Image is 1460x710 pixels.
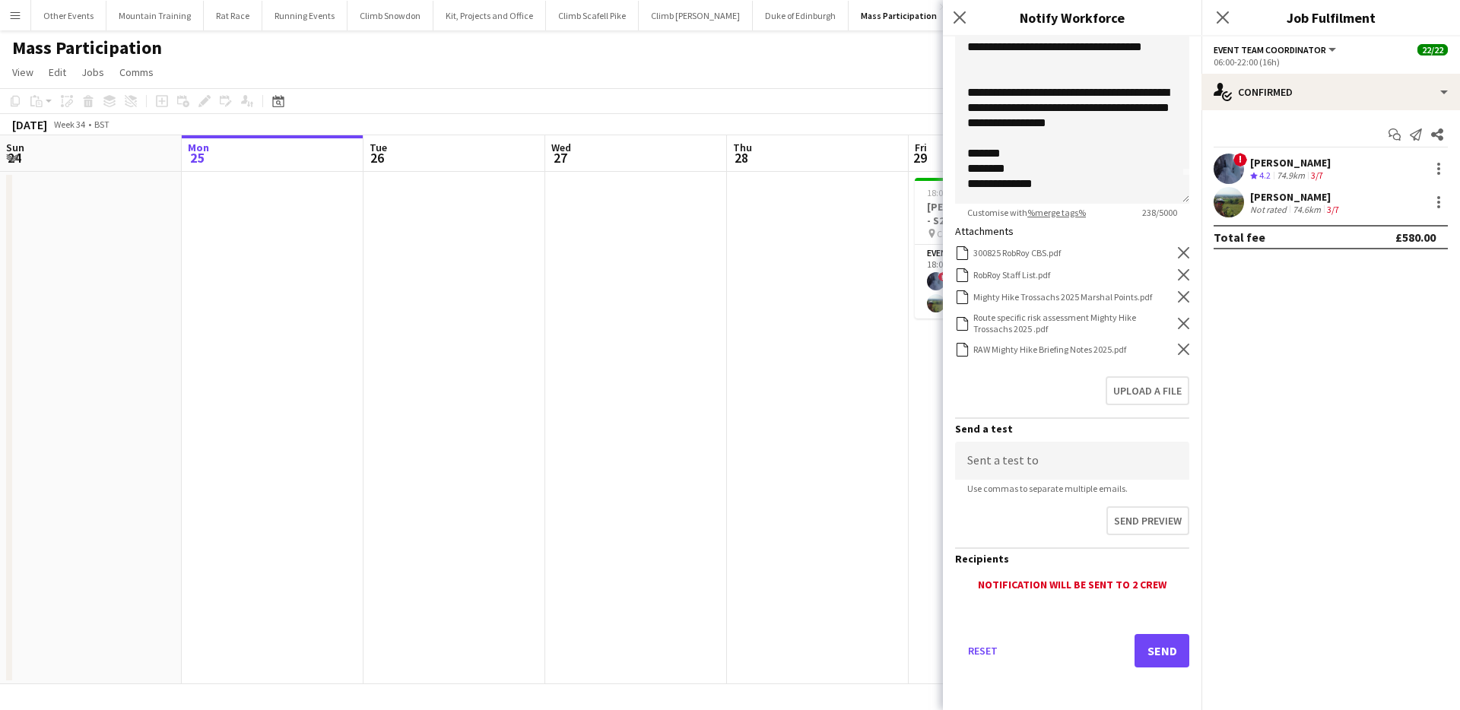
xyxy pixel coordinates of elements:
[549,149,571,166] span: 27
[973,269,1050,281] div: RobRoy Staff List.pdf
[973,291,1152,303] div: Mighty Hike Trossachs 2025 Marshal Points.pdf
[955,578,1189,591] div: Notification will be sent to 2 crew
[204,1,262,30] button: Rat Race
[937,228,976,239] span: Callander
[433,1,546,30] button: Kit, Projects and Office
[12,36,162,59] h1: Mass Participation
[188,141,209,154] span: Mon
[955,422,1189,436] h3: Send a test
[955,483,1140,494] span: Use commas to separate multiple emails.
[6,62,40,82] a: View
[49,65,66,79] span: Edit
[4,149,24,166] span: 24
[367,149,387,166] span: 26
[262,1,348,30] button: Running Events
[50,119,88,130] span: Week 34
[955,224,1014,238] label: Attachments
[943,8,1201,27] h3: Notify Workforce
[938,272,947,281] span: !
[955,552,1189,566] h3: Recipients
[973,247,1061,258] div: 300825 RobRoy CBS.pdf
[1106,506,1189,535] button: Send preview
[1135,634,1189,667] button: Send
[1250,190,1342,204] div: [PERSON_NAME]
[1214,44,1338,55] button: Event Team Coordinator
[915,245,1085,319] app-card-role: Event Team Coordinator2/218:00-20:00 (2h)![PERSON_NAME][PERSON_NAME]
[1201,74,1460,110] div: Confirmed
[370,141,387,154] span: Tue
[1290,204,1324,215] div: 74.6km
[12,65,33,79] span: View
[348,1,433,30] button: Climb Snowdon
[912,149,927,166] span: 29
[915,200,1085,227] h3: [PERSON_NAME] Mighty Hike - S25Q2TS-9260
[915,141,927,154] span: Fri
[927,187,989,198] span: 18:00-20:00 (2h)
[1106,376,1189,405] button: Upload a file
[639,1,753,30] button: Climb [PERSON_NAME]
[1130,207,1189,218] span: 238 / 5000
[1201,8,1460,27] h3: Job Fulfilment
[1311,170,1323,181] app-skills-label: 3/7
[1250,156,1331,170] div: [PERSON_NAME]
[186,149,209,166] span: 25
[113,62,160,82] a: Comms
[94,119,109,130] div: BST
[1259,170,1271,181] span: 4.2
[973,344,1126,355] div: RAW Mighty Hike Briefing Notes 2025.pdf
[81,65,104,79] span: Jobs
[6,141,24,154] span: Sun
[1214,44,1326,55] span: Event Team Coordinator
[973,312,1174,334] div: Route specific risk assessment Mighty Hike Trossachs 2025 .pdf
[551,141,571,154] span: Wed
[119,65,154,79] span: Comms
[1027,207,1086,218] a: %merge tags%
[1395,230,1436,245] div: £580.00
[955,207,1098,218] span: Customise with
[546,1,639,30] button: Climb Scafell Pike
[955,634,1010,667] button: Reset
[1274,170,1308,182] div: 74.9km
[106,1,204,30] button: Mountain Training
[43,62,72,82] a: Edit
[12,117,47,132] div: [DATE]
[31,1,106,30] button: Other Events
[849,1,950,30] button: Mass Participation
[753,1,849,30] button: Duke of Edinburgh
[1417,44,1448,55] span: 22/22
[915,178,1085,319] app-job-card: 18:00-20:00 (2h)2/2[PERSON_NAME] Mighty Hike - S25Q2TS-9260 Callander1 RoleEvent Team Coordinator...
[1327,204,1339,215] app-skills-label: 3/7
[1214,56,1448,68] div: 06:00-22:00 (16h)
[1250,204,1290,215] div: Not rated
[733,141,752,154] span: Thu
[1214,230,1265,245] div: Total fee
[1233,153,1247,166] span: !
[75,62,110,82] a: Jobs
[731,149,752,166] span: 28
